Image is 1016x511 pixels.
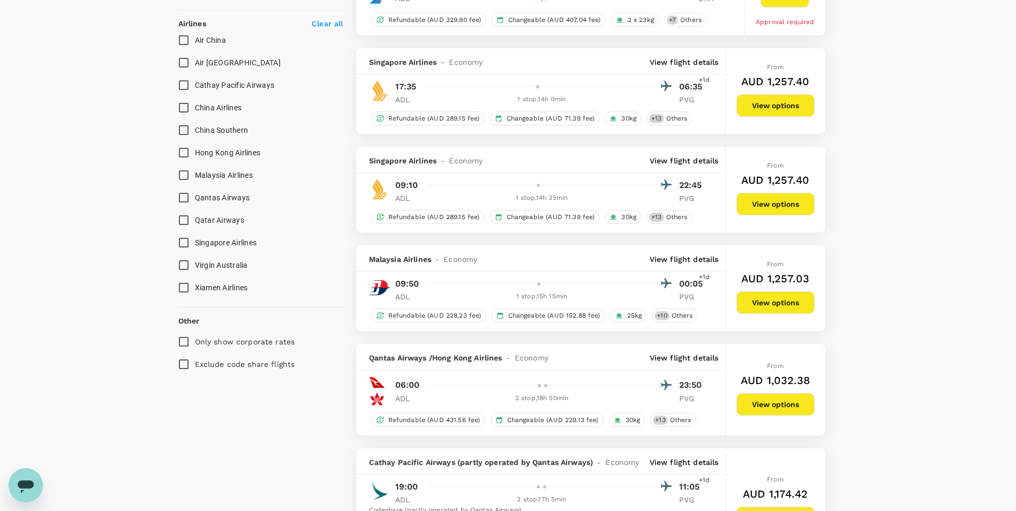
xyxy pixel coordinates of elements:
[662,114,692,123] span: Others
[767,260,784,268] span: From
[369,178,390,200] img: SQ
[492,309,605,322] div: Changeable (AUD 152.88 fee)
[743,485,808,502] h6: AUD 1,174.42
[699,475,710,486] span: +1d
[504,16,605,25] span: Changeable (AUD 407.04 fee)
[384,16,486,25] span: Refundable (AUD 329.90 fee)
[650,155,719,166] p: View flight details
[611,309,647,322] div: 25kg
[767,362,784,370] span: From
[490,210,600,224] div: Changeable (AUD 71.39 fee)
[195,171,253,179] span: Malaysia Airlines
[395,480,418,493] p: 19:00
[650,413,696,427] div: +13Others
[369,80,390,101] img: SQ
[767,476,784,483] span: From
[369,352,502,363] span: Qantas Airways / Hong Kong Airlines
[664,13,706,27] div: +7Others
[649,114,664,123] span: + 13
[646,111,692,125] div: +13Others
[195,261,248,269] span: Virgin Australia
[195,283,248,292] span: Xiamen Airlines
[676,16,706,25] span: Others
[605,457,639,468] span: Economy
[369,457,593,468] span: Cathay Pacific Airways (partly operated by Qantas Airways)
[195,36,226,44] span: Air China
[369,254,432,265] span: Malaysia Airlines
[679,94,706,105] p: PVG
[666,416,696,425] span: Others
[667,16,678,25] span: + 7
[431,254,443,265] span: -
[502,114,599,123] span: Changeable (AUD 71.39 fee)
[395,291,422,302] p: ADL
[652,309,697,322] div: +10Others
[369,155,437,166] span: Singapore Airlines
[428,494,656,505] div: 2 stop , 17h 5min
[617,114,641,123] span: 30kg
[384,416,485,425] span: Refundable (AUD 431.56 fee)
[649,213,664,222] span: + 13
[9,468,43,502] iframe: Button to launch messaging window
[679,193,706,204] p: PVG
[653,416,667,425] span: + 13
[178,19,206,28] strong: Airlines
[195,216,244,224] span: Qatar Airways
[369,390,385,407] img: HX
[195,126,249,134] span: China Southern
[384,114,484,123] span: Refundable (AUD 289.15 fee)
[736,393,815,416] button: View options
[372,13,486,27] div: Refundable (AUD 329.90 fee)
[395,277,419,290] p: 09:50
[428,291,656,302] div: 1 stop , 15h 15min
[195,103,242,112] span: China Airlines
[195,148,261,157] span: Hong Kong Airlines
[195,336,295,347] p: Only show corporate rates
[756,18,815,26] span: Approval required
[428,393,656,404] div: 2 stop , 18h 50min
[384,213,484,222] span: Refundable (AUD 289.15 fee)
[741,372,810,389] h6: AUD 1,032.38
[502,213,599,222] span: Changeable (AUD 71.39 fee)
[736,193,815,215] button: View options
[679,179,706,192] p: 22:45
[372,309,486,322] div: Refundable (AUD 228.23 fee)
[679,393,706,404] p: PVG
[741,73,809,90] h6: AUD 1,257.40
[395,80,417,93] p: 17:35
[395,179,418,192] p: 09:10
[369,277,390,298] img: MH
[605,111,641,125] div: 30kg
[395,379,420,392] p: 06:00
[699,75,710,86] span: +1d
[436,57,449,67] span: -
[195,81,275,89] span: Cathay Pacific Airways
[502,352,515,363] span: -
[650,254,719,265] p: View flight details
[611,13,659,27] div: 2 x 23kg
[605,210,641,224] div: 30kg
[736,291,815,314] button: View options
[369,374,385,390] img: QF
[741,171,809,189] h6: AUD 1,257.40
[449,155,483,166] span: Economy
[195,193,250,202] span: Qantas Airways
[504,311,605,320] span: Changeable (AUD 152.88 fee)
[623,16,658,25] span: 2 x 23kg
[195,58,281,67] span: Air [GEOGRAPHIC_DATA]
[503,416,603,425] span: Changeable (AUD 229.13 fee)
[449,57,483,67] span: Economy
[369,480,390,501] img: CX
[428,193,656,204] div: 1 stop , 14h 35min
[372,413,485,427] div: Refundable (AUD 431.56 fee)
[428,94,656,105] div: 1 stop , 14h 0min
[491,413,604,427] div: Changeable (AUD 229.13 fee)
[395,393,422,404] p: ADL
[617,213,641,222] span: 30kg
[679,480,706,493] p: 11:05
[679,494,706,505] p: PVG
[178,315,200,326] p: Other
[667,311,697,320] span: Others
[312,18,343,29] p: Clear all
[395,494,422,505] p: ADL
